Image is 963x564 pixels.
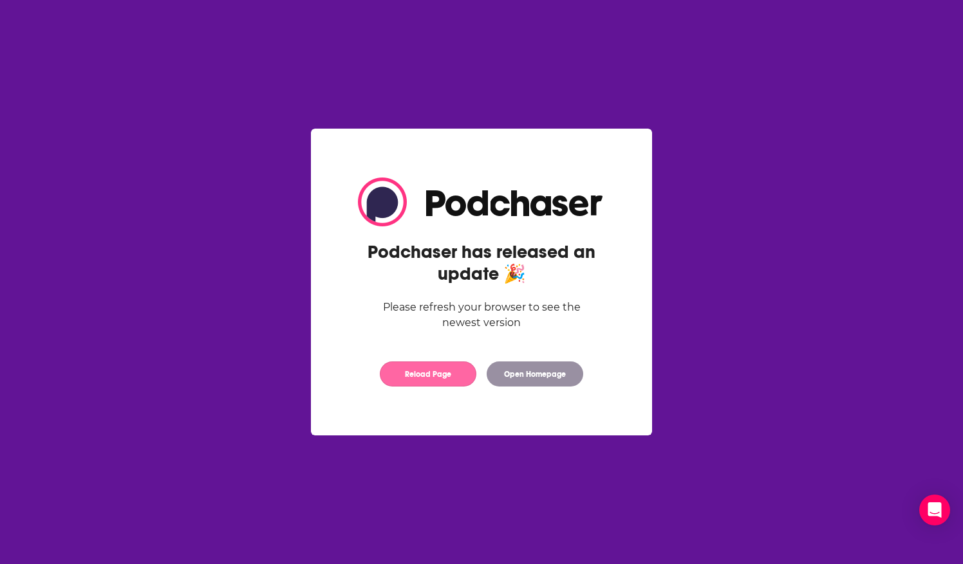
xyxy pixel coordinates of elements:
[487,361,583,387] button: Open Homepage
[919,495,950,525] div: Open Intercom Messenger
[380,361,476,387] button: Reload Page
[358,241,605,285] h2: Podchaser has released an update 🎉
[358,177,605,226] img: Logo
[358,300,605,331] div: Please refresh your browser to see the newest version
